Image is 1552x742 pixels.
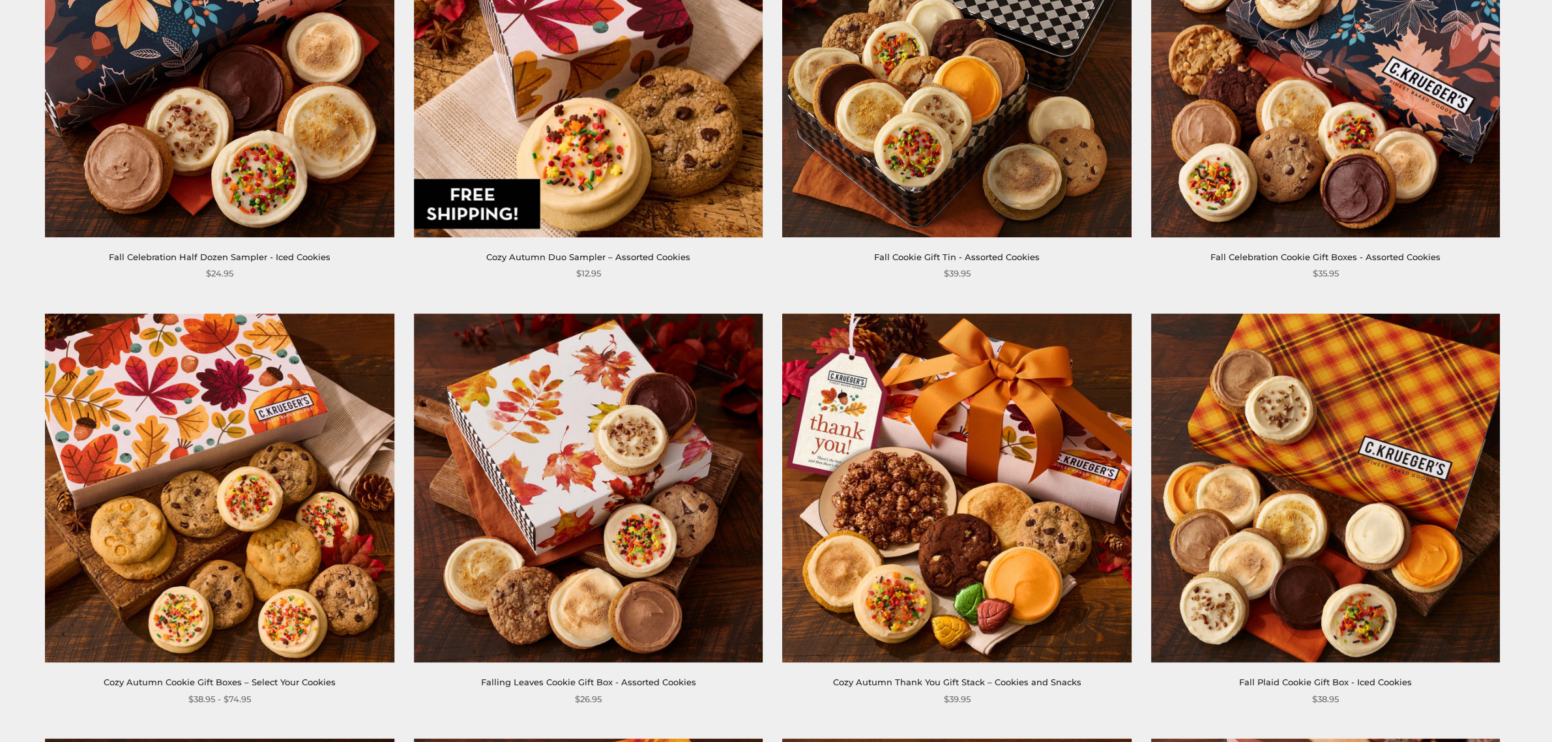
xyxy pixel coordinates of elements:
img: Cozy Autumn Thank You Gift Stack – Cookies and Snacks [782,314,1131,662]
span: $38.95 [1312,692,1339,706]
span: $38.95 - $74.95 [188,692,251,706]
span: $24.95 [206,267,233,280]
span: $35.95 [1313,267,1339,280]
span: $12.95 [576,267,601,280]
a: Cozy Autumn Thank You Gift Stack – Cookies and Snacks [833,677,1081,687]
span: $39.95 [944,692,971,706]
a: Fall Celebration Half Dozen Sampler - Iced Cookies [109,252,330,262]
a: Cozy Autumn Cookie Gift Boxes – Select Your Cookies [104,677,336,687]
img: Cozy Autumn Cookie Gift Boxes – Select Your Cookies [46,314,394,662]
a: Cozy Autumn Duo Sampler – Assorted Cookies [486,252,690,262]
a: Falling Leaves Cookie Gift Box - Assorted Cookies [481,677,696,687]
a: Fall Celebration Cookie Gift Boxes - Assorted Cookies [1210,252,1441,262]
a: Fall Cookie Gift Tin - Assorted Cookies [874,252,1040,262]
span: $39.95 [944,267,971,280]
a: Fall Plaid Cookie Gift Box - Iced Cookies [1239,677,1412,687]
img: Fall Plaid Cookie Gift Box - Iced Cookies [1151,314,1500,662]
span: $26.95 [575,692,602,706]
img: Falling Leaves Cookie Gift Box - Assorted Cookies [414,314,763,662]
a: Cozy Autumn Thank You Gift Stack – Cookies and Snacks [783,314,1132,662]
